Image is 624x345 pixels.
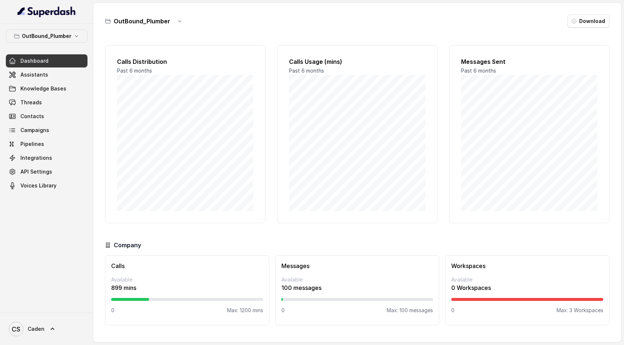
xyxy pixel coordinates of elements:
[6,54,87,67] a: Dashboard
[451,283,603,292] p: 0 Workspaces
[451,307,455,314] p: 0
[281,276,433,283] p: Available
[114,17,170,26] h3: OutBound_Plumber
[17,6,76,18] img: light.svg
[20,182,56,189] span: Voices Library
[28,325,44,333] span: Caden
[22,32,71,40] p: OutBound_Plumber
[6,82,87,95] a: Knowledge Bases
[281,307,285,314] p: 0
[20,113,44,120] span: Contacts
[6,319,87,339] a: Caden
[6,179,87,192] a: Voices Library
[568,15,609,28] button: Download
[20,71,48,78] span: Assistants
[111,307,114,314] p: 0
[20,57,48,65] span: Dashboard
[12,325,20,333] text: CS
[114,241,141,249] h3: Company
[20,168,52,175] span: API Settings
[289,57,425,66] h2: Calls Usage (mins)
[281,283,433,292] p: 100 messages
[6,165,87,178] a: API Settings
[6,124,87,137] a: Campaigns
[6,68,87,81] a: Assistants
[281,261,433,270] h3: Messages
[451,276,603,283] p: Available
[20,140,44,148] span: Pipelines
[20,154,52,162] span: Integrations
[20,99,42,106] span: Threads
[6,96,87,109] a: Threads
[20,127,49,134] span: Campaigns
[111,276,263,283] p: Available
[6,151,87,164] a: Integrations
[117,57,253,66] h2: Calls Distribution
[6,137,87,151] a: Pipelines
[6,110,87,123] a: Contacts
[117,67,152,74] span: Past 6 months
[461,67,496,74] span: Past 6 months
[20,85,66,92] span: Knowledge Bases
[557,307,603,314] p: Max: 3 Workspaces
[227,307,263,314] p: Max: 1200 mins
[451,261,603,270] h3: Workspaces
[289,67,324,74] span: Past 6 months
[387,307,433,314] p: Max: 100 messages
[461,57,597,66] h2: Messages Sent
[111,261,263,270] h3: Calls
[6,30,87,43] button: OutBound_Plumber
[111,283,263,292] p: 899 mins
